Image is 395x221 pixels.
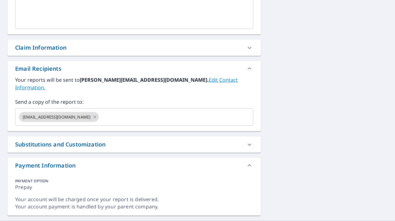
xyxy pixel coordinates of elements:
[15,184,253,196] div: Prepay
[15,64,61,73] div: Email Recipients
[8,40,261,56] div: Claim Information
[19,112,99,122] div: [EMAIL_ADDRESS][DOMAIN_NAME]
[15,76,253,91] label: Your reports will be sent to
[15,43,66,52] div: Claim Information
[15,140,106,149] div: Substitutions and Customization
[19,114,94,120] span: [EMAIL_ADDRESS][DOMAIN_NAME]
[15,196,253,203] div: Your account will be charged once your report is delivered.
[8,158,261,173] div: Payment Information
[8,136,261,152] div: Substitutions and Customization
[8,61,261,76] div: Email Recipients
[15,178,253,184] div: PAYMENT OPTION
[15,203,253,210] div: Your account payment is handled by your parent company.
[80,76,209,83] b: [PERSON_NAME][EMAIL_ADDRESS][DOMAIN_NAME].
[15,161,76,170] div: Payment Information
[15,98,253,106] label: Send a copy of the report to:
